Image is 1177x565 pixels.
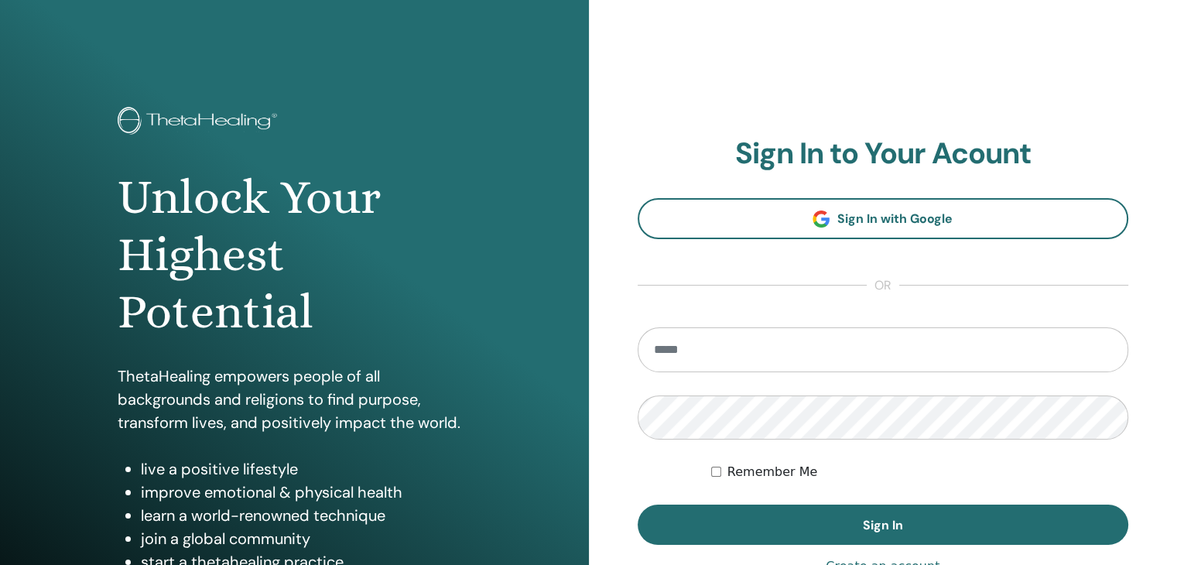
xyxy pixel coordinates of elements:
p: ThetaHealing empowers people of all backgrounds and religions to find purpose, transform lives, a... [118,365,471,434]
li: live a positive lifestyle [141,457,471,481]
span: Sign In [863,517,903,533]
h1: Unlock Your Highest Potential [118,169,471,341]
li: learn a world-renowned technique [141,504,471,527]
a: Sign In with Google [638,198,1129,239]
span: or [867,276,899,295]
h2: Sign In to Your Acount [638,136,1129,172]
span: Sign In with Google [837,211,953,227]
button: Sign In [638,505,1129,545]
li: improve emotional & physical health [141,481,471,504]
div: Keep me authenticated indefinitely or until I manually logout [711,463,1128,481]
li: join a global community [141,527,471,550]
label: Remember Me [727,463,818,481]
